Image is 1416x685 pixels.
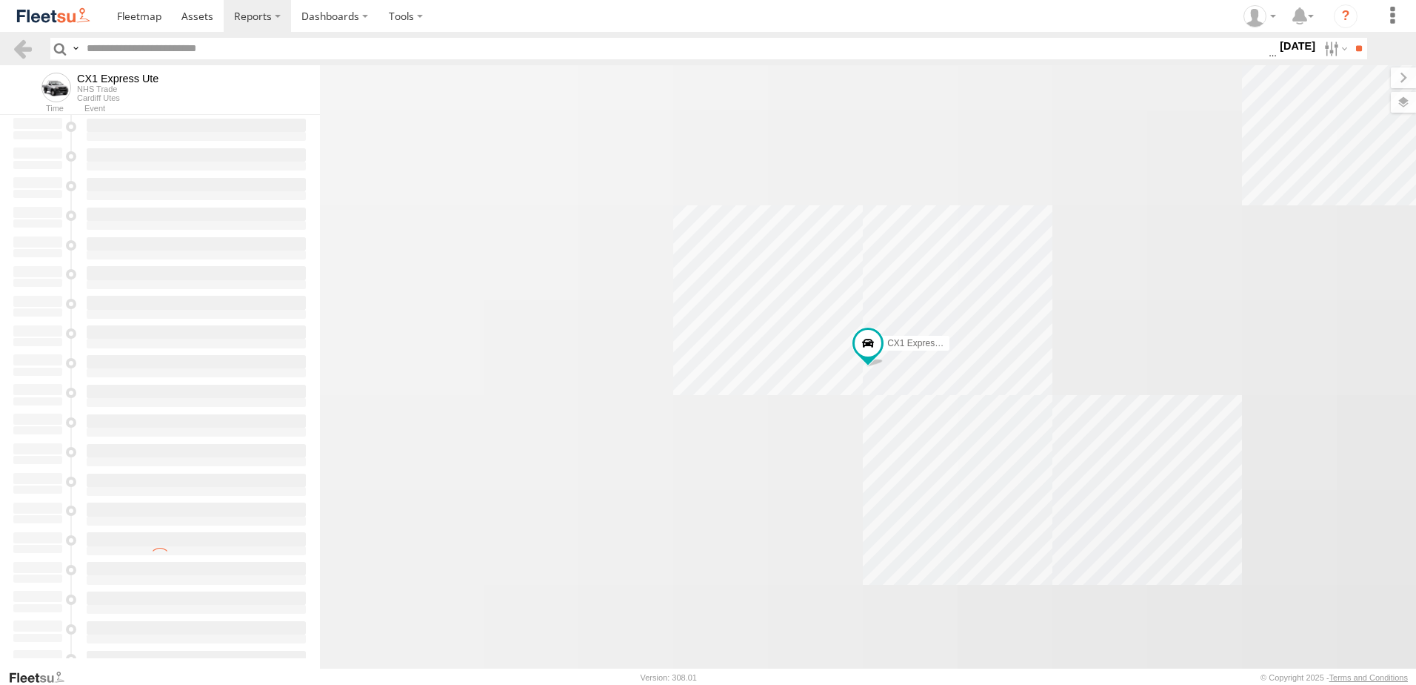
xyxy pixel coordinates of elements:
img: fleetsu-logo-horizontal.svg [15,6,92,26]
a: Back to previous Page [12,38,33,59]
div: Version: 308.01 [641,673,697,682]
label: Search Filter Options [1318,38,1350,59]
div: Event [84,105,320,113]
div: Time [12,105,64,113]
i: ? [1334,4,1357,28]
div: CX1 Express Ute - View Asset History [77,73,158,85]
span: CX1 Express Ute [887,338,955,348]
div: Kelley Adamson [1238,5,1281,27]
label: Search Query [70,38,81,59]
div: NHS Trade [77,85,158,93]
div: Cardiff Utes [77,93,158,102]
label: [DATE] [1277,38,1318,54]
div: © Copyright 2025 - [1260,673,1408,682]
a: Terms and Conditions [1329,673,1408,682]
a: Visit our Website [8,670,76,685]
